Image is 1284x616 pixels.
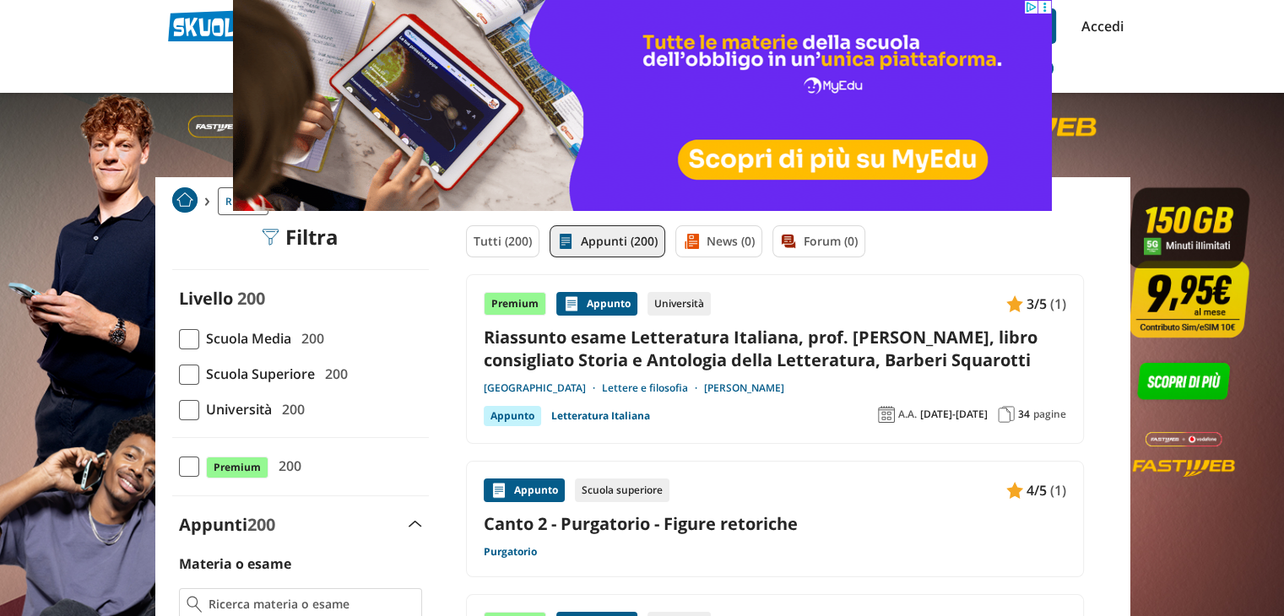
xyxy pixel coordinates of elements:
a: Home [172,187,198,215]
div: Appunto [556,292,637,316]
a: Letteratura Italiana [551,406,650,426]
a: Tutti (200) [466,225,539,257]
a: Lettere e filosofia [602,381,704,395]
div: Filtra [262,225,339,249]
label: Appunti [179,513,275,536]
img: Apri e chiudi sezione [409,521,422,527]
span: Università [199,398,272,420]
a: Purgatorio [484,545,537,559]
span: 200 [275,398,305,420]
img: Pagine [998,406,1015,423]
div: Appunto [484,406,541,426]
img: Home [172,187,198,213]
div: Appunto [484,478,565,502]
span: 200 [247,513,275,536]
span: (1) [1050,479,1066,501]
span: 34 [1018,408,1030,421]
div: Scuola superiore [575,478,669,502]
span: 200 [237,287,265,310]
img: Appunti contenuto [563,295,580,312]
img: Appunti contenuto [1006,482,1023,499]
span: 200 [272,455,301,477]
div: Università [647,292,711,316]
label: Livello [179,287,233,310]
a: Appunti (200) [550,225,665,257]
img: Appunti contenuto [490,482,507,499]
span: 200 [295,327,324,349]
img: Anno accademico [878,406,895,423]
span: (1) [1050,293,1066,315]
span: 3/5 [1027,293,1047,315]
input: Ricerca materia o esame [209,596,414,613]
a: Accedi [1081,8,1117,44]
img: Filtra filtri mobile [262,229,279,246]
span: Premium [206,457,268,478]
a: Riassunto esame Letteratura Italiana, prof. [PERSON_NAME], libro consigliato Storia e Antologia d... [484,326,1066,371]
img: Ricerca materia o esame [187,596,203,613]
span: pagine [1033,408,1066,421]
span: A.A. [898,408,917,421]
span: Scuola Media [199,327,291,349]
span: Scuola Superiore [199,363,315,385]
a: Canto 2 - Purgatorio - Figure retoriche [484,512,1066,535]
span: 4/5 [1027,479,1047,501]
img: Appunti filtro contenuto attivo [557,233,574,250]
a: [GEOGRAPHIC_DATA] [484,381,602,395]
label: Materia o esame [179,554,291,573]
span: 200 [318,363,348,385]
a: [PERSON_NAME] [704,381,784,395]
img: Appunti contenuto [1006,295,1023,312]
a: Ricerca [218,187,268,215]
span: [DATE]-[DATE] [920,408,988,421]
div: Premium [484,292,546,316]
